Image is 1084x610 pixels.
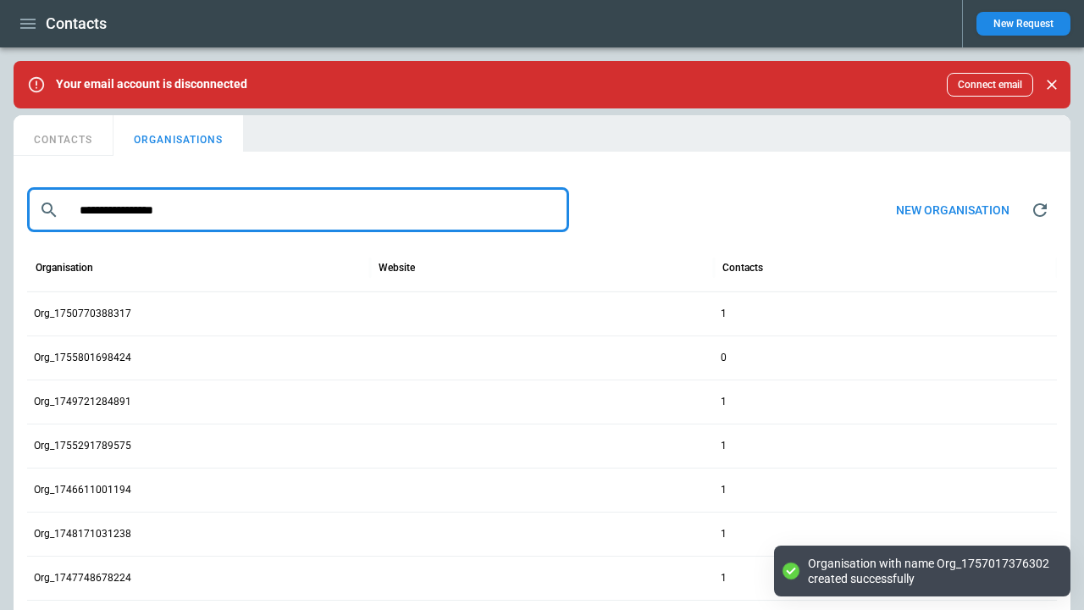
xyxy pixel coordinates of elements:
[721,307,727,321] p: 1
[34,395,131,409] p: Org_1749721284891
[976,12,1070,36] button: New Request
[34,483,131,497] p: Org_1746611001194
[34,571,131,585] p: Org_1747748678224
[721,527,727,541] p: 1
[36,262,93,274] div: Organisation
[56,77,247,91] p: Your email account is disconnected
[379,262,415,274] div: Website
[721,395,727,409] p: 1
[34,527,131,541] p: Org_1748171031238
[113,115,243,156] button: ORGANISATIONS
[14,115,113,156] button: CONTACTS
[46,14,107,34] h1: Contacts
[721,571,727,585] p: 1
[34,351,131,365] p: Org_1755801698424
[34,307,131,321] p: Org_1750770388317
[947,73,1033,97] button: Connect email
[721,351,727,365] p: 0
[721,439,727,453] p: 1
[34,439,131,453] p: Org_1755291789575
[808,556,1054,586] div: Organisation with name Org_1757017376302 created successfully
[721,483,727,497] p: 1
[1040,73,1064,97] button: Close
[722,262,763,274] div: Contacts
[882,192,1023,229] button: New organisation
[1040,66,1064,103] div: dismiss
